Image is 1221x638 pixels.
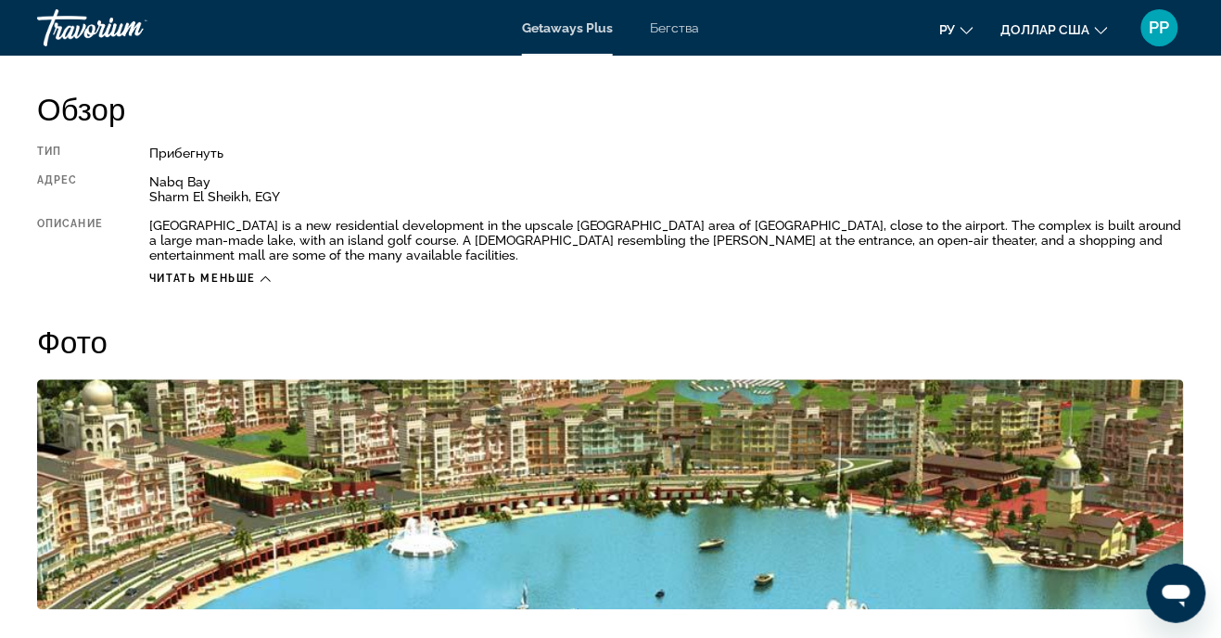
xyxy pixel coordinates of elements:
[1150,18,1170,37] font: РР
[37,91,1184,128] h2: Обзор
[522,20,613,35] a: Getaways Plus
[1147,564,1206,623] iframe: Кнопка запуска окна обмена сообщениями
[149,219,1184,263] div: [GEOGRAPHIC_DATA] is a new residential development in the upscale [GEOGRAPHIC_DATA] area of [GEOG...
[37,175,103,205] div: Адрес
[149,175,1184,205] div: Nabq Bay Sharm El Sheikh, EGY
[939,22,956,37] font: ру
[149,147,1184,161] div: Прибегнуть
[37,4,223,52] a: Травориум
[1001,22,1090,37] font: доллар США
[37,147,103,161] div: Тип
[650,20,699,35] a: Бегства
[37,379,1184,611] button: Open full-screen image slider
[939,16,973,43] button: Изменить язык
[37,324,1184,361] h2: Фото
[149,273,271,287] button: Читать меньше
[1136,8,1184,47] button: Меню пользователя
[1001,16,1108,43] button: Изменить валюту
[37,219,103,263] div: Описание
[149,274,256,286] span: Читать меньше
